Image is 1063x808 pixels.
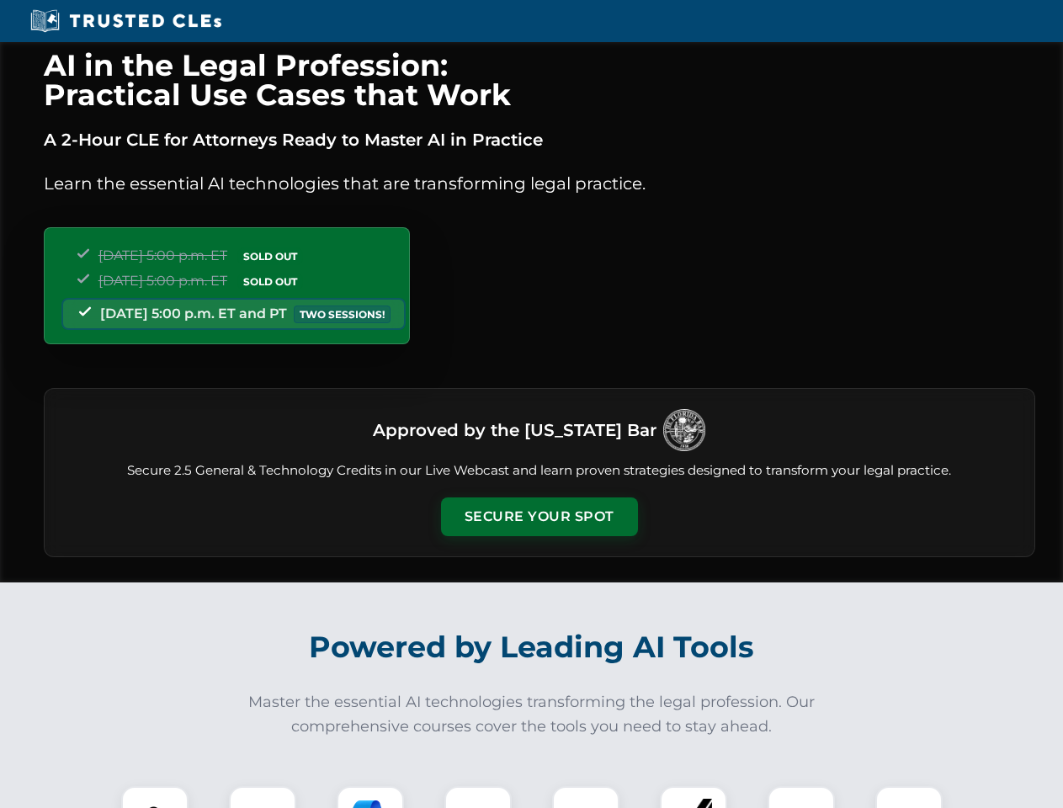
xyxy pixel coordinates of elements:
p: Master the essential AI technologies transforming the legal profession. Our comprehensive courses... [237,690,826,739]
p: Secure 2.5 General & Technology Credits in our Live Webcast and learn proven strategies designed ... [65,461,1014,481]
h1: AI in the Legal Profession: Practical Use Cases that Work [44,50,1035,109]
span: [DATE] 5:00 p.m. ET [98,247,227,263]
span: [DATE] 5:00 p.m. ET [98,273,227,289]
button: Secure Your Spot [441,497,638,536]
p: A 2-Hour CLE for Attorneys Ready to Master AI in Practice [44,126,1035,153]
span: SOLD OUT [237,273,303,290]
h3: Approved by the [US_STATE] Bar [373,415,656,445]
h2: Powered by Leading AI Tools [66,618,998,677]
span: SOLD OUT [237,247,303,265]
p: Learn the essential AI technologies that are transforming legal practice. [44,170,1035,197]
img: Trusted CLEs [25,8,226,34]
img: Logo [663,409,705,451]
